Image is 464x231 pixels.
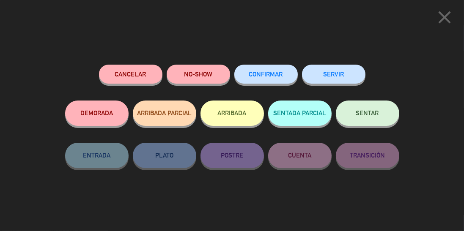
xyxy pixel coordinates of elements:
[268,143,332,168] button: CUENTA
[249,71,283,78] span: CONFIRMAR
[302,65,365,84] button: SERVIR
[167,65,230,84] button: NO-SHOW
[200,143,264,168] button: POSTRE
[268,101,332,126] button: SENTADA PARCIAL
[431,6,458,31] button: close
[133,101,196,126] button: ARRIBADA PARCIAL
[356,109,379,117] span: SENTAR
[99,65,162,84] button: Cancelar
[336,143,399,168] button: TRANSICIÓN
[65,143,129,168] button: ENTRADA
[336,101,399,126] button: SENTAR
[137,109,192,117] span: ARRIBADA PARCIAL
[65,101,129,126] button: DEMORADA
[200,101,264,126] button: ARRIBADA
[434,7,455,28] i: close
[234,65,298,84] button: CONFIRMAR
[133,143,196,168] button: PLATO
